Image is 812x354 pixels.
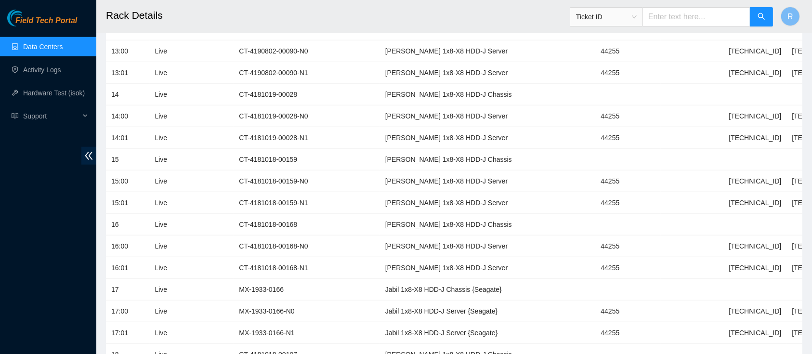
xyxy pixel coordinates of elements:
[380,279,596,301] td: Jabil 1x8-X8 HDD-J Chassis {Seagate}
[106,40,150,62] td: 13:00
[642,7,750,26] input: Enter text here...
[234,62,380,84] td: CT-4190802-00090-N1
[234,170,380,192] td: CT-4181018-00159-N0
[106,105,150,127] td: 14:00
[595,257,660,279] td: 44255
[723,127,786,149] td: [TECHNICAL_ID]
[234,214,380,236] td: CT-4181018-00168
[150,214,187,236] td: Live
[234,84,380,105] td: CT-4181019-00028
[106,192,150,214] td: 15:01
[12,113,18,119] span: read
[595,322,660,344] td: 44255
[595,192,660,214] td: 44255
[380,149,596,170] td: [PERSON_NAME] 1x8-X8 HDD-J Chassis
[150,149,187,170] td: Live
[234,279,380,301] td: MX-1933-0166
[595,127,660,149] td: 44255
[595,40,660,62] td: 44255
[150,236,187,257] td: Live
[380,84,596,105] td: [PERSON_NAME] 1x8-X8 HDD-J Chassis
[723,301,786,322] td: [TECHNICAL_ID]
[234,236,380,257] td: CT-4181018-00168-N0
[106,322,150,344] td: 17:01
[106,236,150,257] td: 16:00
[106,170,150,192] td: 15:00
[106,279,150,301] td: 17
[380,192,596,214] td: [PERSON_NAME] 1x8-X8 HDD-J Server
[234,127,380,149] td: CT-4181019-00028-N1
[150,105,187,127] td: Live
[106,62,150,84] td: 13:01
[234,105,380,127] td: CT-4181019-00028-N0
[234,40,380,62] td: CT-4190802-00090-N0
[150,257,187,279] td: Live
[595,301,660,322] td: 44255
[380,170,596,192] td: [PERSON_NAME] 1x8-X8 HDD-J Server
[81,147,96,165] span: double-left
[595,236,660,257] td: 44255
[150,301,187,322] td: Live
[380,257,596,279] td: [PERSON_NAME] 1x8-X8 HDD-J Server
[234,257,380,279] td: CT-4181018-00168-N1
[106,149,150,170] td: 15
[150,62,187,84] td: Live
[150,192,187,214] td: Live
[723,62,786,84] td: [TECHNICAL_ID]
[750,7,773,26] button: search
[23,66,61,74] a: Activity Logs
[723,170,786,192] td: [TECHNICAL_ID]
[23,89,85,97] a: Hardware Test (isok)
[723,40,786,62] td: [TECHNICAL_ID]
[150,84,187,105] td: Live
[7,17,77,30] a: Akamai TechnologiesField Tech Portal
[723,192,786,214] td: [TECHNICAL_ID]
[595,62,660,84] td: 44255
[150,127,187,149] td: Live
[723,236,786,257] td: [TECHNICAL_ID]
[150,40,187,62] td: Live
[106,127,150,149] td: 14:01
[380,40,596,62] td: [PERSON_NAME] 1x8-X8 HDD-J Server
[23,106,80,126] span: Support
[380,62,596,84] td: [PERSON_NAME] 1x8-X8 HDD-J Server
[595,170,660,192] td: 44255
[106,257,150,279] td: 16:01
[380,105,596,127] td: [PERSON_NAME] 1x8-X8 HDD-J Server
[234,192,380,214] td: CT-4181018-00159-N1
[150,170,187,192] td: Live
[106,301,150,322] td: 17:00
[106,214,150,236] td: 16
[234,322,380,344] td: MX-1933-0166-N1
[380,322,596,344] td: Jabil 1x8-X8 HDD-J Server {Seagate}
[150,322,187,344] td: Live
[758,13,765,22] span: search
[23,43,63,51] a: Data Centers
[234,149,380,170] td: CT-4181018-00159
[781,7,800,26] button: R
[723,105,786,127] td: [TECHNICAL_ID]
[380,127,596,149] td: [PERSON_NAME] 1x8-X8 HDD-J Server
[723,322,786,344] td: [TECHNICAL_ID]
[380,301,596,322] td: Jabil 1x8-X8 HDD-J Server {Seagate}
[106,84,150,105] td: 14
[380,214,596,236] td: [PERSON_NAME] 1x8-X8 HDD-J Chassis
[7,10,49,26] img: Akamai Technologies
[595,105,660,127] td: 44255
[787,11,793,23] span: R
[380,236,596,257] td: [PERSON_NAME] 1x8-X8 HDD-J Server
[576,10,637,24] span: Ticket ID
[150,279,187,301] td: Live
[723,257,786,279] td: [TECHNICAL_ID]
[15,16,77,26] span: Field Tech Portal
[234,301,380,322] td: MX-1933-0166-N0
